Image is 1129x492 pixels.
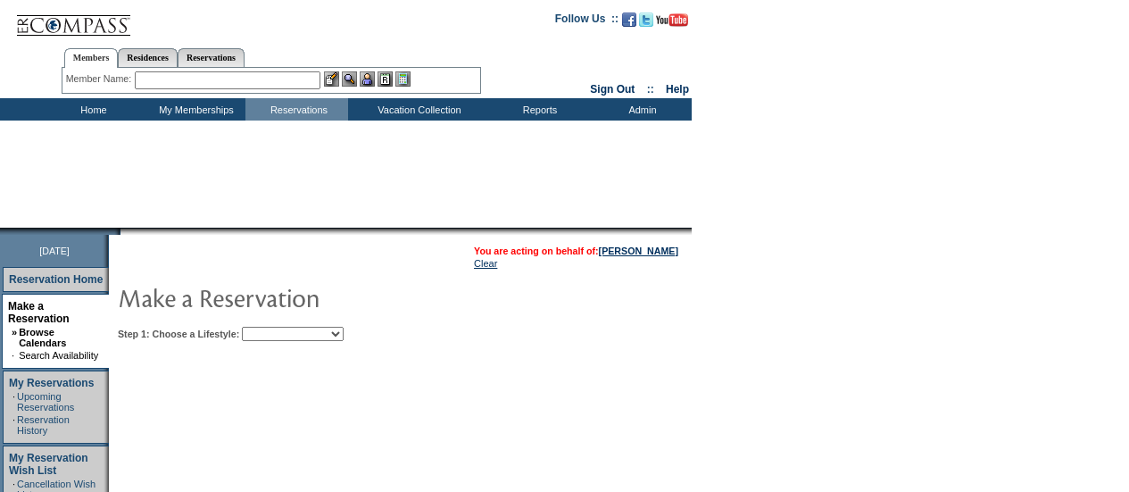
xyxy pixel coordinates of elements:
td: · [12,350,17,361]
a: Clear [474,258,497,269]
a: Members [64,48,119,68]
td: Home [40,98,143,121]
a: Become our fan on Facebook [622,18,636,29]
img: pgTtlMakeReservation.gif [118,279,475,315]
td: Reservations [245,98,348,121]
a: Reservation History [17,414,70,436]
a: Sign Out [590,83,635,96]
a: Make a Reservation [8,300,70,325]
img: Impersonate [360,71,375,87]
img: Reservations [378,71,393,87]
a: My Reservation Wish List [9,452,88,477]
span: You are acting on behalf of: [474,246,678,256]
img: Follow us on Twitter [639,13,653,27]
td: Follow Us :: [555,11,618,32]
img: b_edit.gif [324,71,339,87]
b: » [12,327,17,338]
a: [PERSON_NAME] [599,246,678,256]
a: My Reservations [9,377,94,389]
img: Subscribe to our YouTube Channel [656,13,688,27]
div: Member Name: [66,71,135,87]
span: :: [647,83,654,96]
td: Reports [486,98,589,121]
b: Step 1: Choose a Lifestyle: [118,329,239,339]
a: Follow us on Twitter [639,18,653,29]
a: Upcoming Reservations [17,391,74,413]
img: promoShadowLeftCorner.gif [114,228,120,235]
a: Help [666,83,689,96]
a: Reservations [178,48,245,67]
a: Reservation Home [9,273,103,286]
td: Vacation Collection [348,98,486,121]
a: Residences [118,48,178,67]
img: b_calculator.gif [395,71,411,87]
td: My Memberships [143,98,245,121]
td: · [12,414,15,436]
a: Search Availability [19,350,98,361]
td: · [12,391,15,413]
span: [DATE] [39,246,70,256]
img: View [342,71,357,87]
a: Browse Calendars [19,327,66,348]
td: Admin [589,98,692,121]
a: Subscribe to our YouTube Channel [656,18,688,29]
img: Become our fan on Facebook [622,13,636,27]
img: blank.gif [120,228,122,235]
